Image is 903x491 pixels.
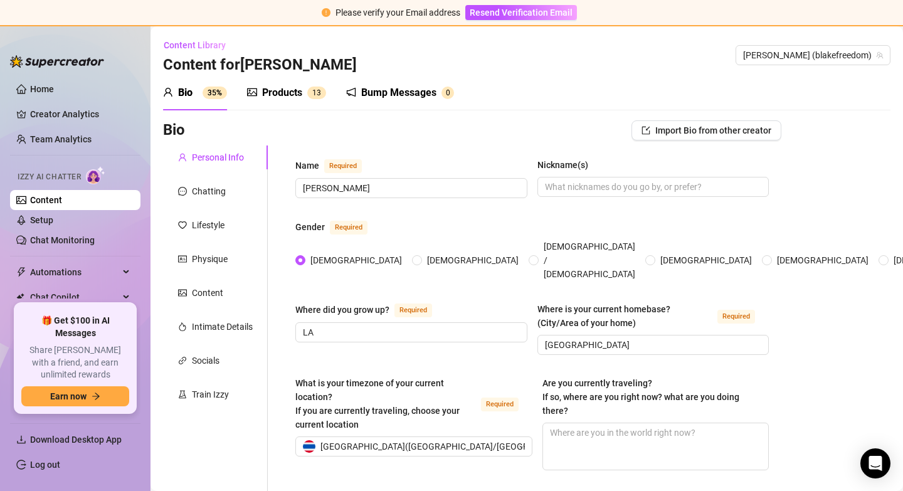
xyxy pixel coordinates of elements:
[30,215,53,225] a: Setup
[303,181,517,195] input: Name
[192,286,223,300] div: Content
[537,302,769,330] label: Where is your current homebase? (City/Area of your home)
[394,304,432,317] span: Required
[178,356,187,365] span: link
[303,325,517,339] input: Where did you grow up?
[465,5,577,20] button: Resend Verification Email
[262,85,302,100] div: Products
[295,303,389,317] div: Where did you grow up?
[545,180,759,194] input: Nickname(s)
[346,87,356,97] span: notification
[178,187,187,196] span: message
[295,159,319,172] div: Name
[16,267,26,277] span: thunderbolt
[545,338,759,352] input: Where is your current homebase? (City/Area of your home)
[21,386,129,406] button: Earn nowarrow-right
[30,134,92,144] a: Team Analytics
[86,166,105,184] img: AI Chatter
[441,87,454,99] sup: 0
[860,448,890,478] div: Open Intercom Messenger
[295,219,381,235] label: Gender
[92,392,100,401] span: arrow-right
[21,344,129,381] span: Share [PERSON_NAME] with a friend, and earn unlimited rewards
[178,85,193,100] div: Bio
[295,302,446,317] label: Where did you grow up?
[542,378,739,416] span: Are you currently traveling? If so, where are you right now? what are you doing there?
[481,398,519,411] span: Required
[178,288,187,297] span: picture
[18,171,81,183] span: Izzy AI Chatter
[163,35,236,55] button: Content Library
[16,293,24,302] img: Chat Copilot
[163,120,185,140] h3: Bio
[178,153,187,162] span: user
[295,158,376,173] label: Name
[317,88,321,97] span: 3
[303,440,315,453] img: th
[717,310,755,324] span: Required
[330,221,367,235] span: Required
[537,158,597,172] label: Nickname(s)
[295,378,460,430] span: What is your timezone of your current location? If you are currently traveling, choose your curre...
[30,235,95,245] a: Chat Monitoring
[361,85,436,100] div: Bump Messages
[539,240,640,281] span: [DEMOGRAPHIC_DATA] / [DEMOGRAPHIC_DATA]
[324,159,362,173] span: Required
[192,150,244,164] div: Personal Info
[178,221,187,230] span: heart
[470,8,573,18] span: Resend Verification Email
[163,87,173,97] span: user
[537,302,713,330] div: Where is your current homebase? (City/Area of your home)
[772,253,874,267] span: [DEMOGRAPHIC_DATA]
[164,40,226,50] span: Content Library
[320,437,584,456] span: [GEOGRAPHIC_DATA] ( [GEOGRAPHIC_DATA]/[GEOGRAPHIC_DATA] )
[203,87,227,99] sup: 35%
[295,220,325,234] div: Gender
[178,255,187,263] span: idcard
[312,88,317,97] span: 1
[30,287,119,307] span: Chat Copilot
[422,253,524,267] span: [DEMOGRAPHIC_DATA]
[30,84,54,94] a: Home
[30,195,62,205] a: Content
[50,391,87,401] span: Earn now
[247,87,257,97] span: picture
[537,158,588,172] div: Nickname(s)
[655,125,771,135] span: Import Bio from other creator
[192,184,226,198] div: Chatting
[192,320,253,334] div: Intimate Details
[21,315,129,339] span: 🎁 Get $100 in AI Messages
[16,435,26,445] span: download
[305,253,407,267] span: [DEMOGRAPHIC_DATA]
[322,8,330,17] span: exclamation-circle
[631,120,781,140] button: Import Bio from other creator
[30,262,119,282] span: Automations
[307,87,326,99] sup: 13
[192,218,224,232] div: Lifestyle
[743,46,883,65] span: Blake (blakefreedom)
[655,253,757,267] span: [DEMOGRAPHIC_DATA]
[642,126,650,135] span: import
[163,55,357,75] h3: Content for [PERSON_NAME]
[192,354,219,367] div: Socials
[30,460,60,470] a: Log out
[10,55,104,68] img: logo-BBDzfeDw.svg
[192,252,228,266] div: Physique
[876,51,884,59] span: team
[30,435,122,445] span: Download Desktop App
[178,322,187,331] span: fire
[30,104,130,124] a: Creator Analytics
[335,6,460,19] div: Please verify your Email address
[178,390,187,399] span: experiment
[192,388,229,401] div: Train Izzy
